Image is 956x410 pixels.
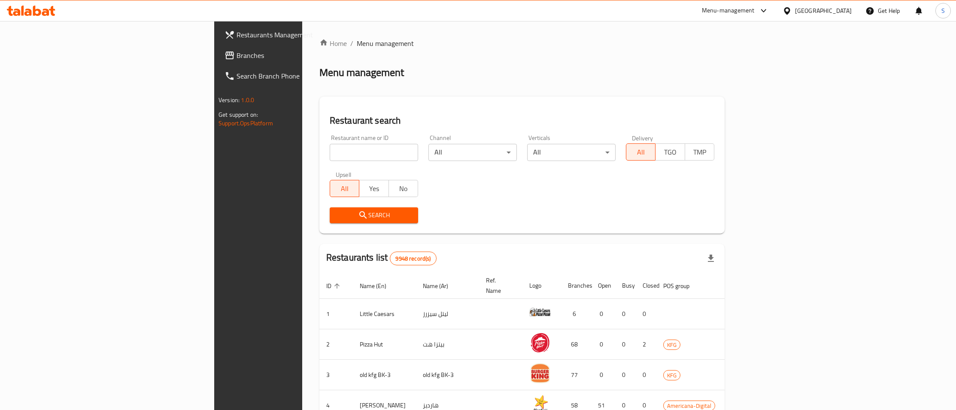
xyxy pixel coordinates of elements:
div: All [428,144,517,161]
span: S [941,6,945,15]
td: 77 [561,360,591,390]
td: 0 [615,360,636,390]
td: 0 [615,329,636,360]
input: Search for restaurant name or ID.. [330,144,418,161]
td: 2 [636,329,656,360]
td: ليتل سيزرز [416,299,479,329]
label: Delivery [632,135,653,141]
span: All [630,146,652,158]
span: All [334,182,356,195]
th: Busy [615,273,636,299]
button: All [330,180,359,197]
th: Open [591,273,615,299]
img: old kfg BK-3 [529,362,551,384]
button: Yes [359,180,388,197]
span: POS group [663,281,701,291]
th: Logo [522,273,561,299]
td: 0 [591,299,615,329]
h2: Menu management [319,66,404,79]
span: Name (Ar) [423,281,459,291]
th: Closed [636,273,656,299]
img: Little Caesars [529,301,551,323]
div: Total records count [390,252,436,265]
span: KFG [664,340,680,350]
span: Branches [237,50,367,61]
nav: breadcrumb [319,38,725,49]
button: TMP [685,143,714,161]
td: 0 [615,299,636,329]
span: Search [337,210,411,221]
td: old kfg BK-3 [353,360,416,390]
a: Support.OpsPlatform [219,118,273,129]
span: Restaurants Management [237,30,367,40]
span: Menu management [357,38,414,49]
div: Menu-management [702,6,755,16]
td: 0 [591,360,615,390]
td: Pizza Hut [353,329,416,360]
td: 0 [591,329,615,360]
div: [GEOGRAPHIC_DATA] [795,6,852,15]
div: Export file [701,248,721,269]
div: All [527,144,616,161]
span: Version: [219,94,240,106]
td: 0 [636,360,656,390]
a: Restaurants Management [218,24,374,45]
span: TGO [659,146,681,158]
td: 0 [636,299,656,329]
button: No [388,180,418,197]
img: Pizza Hut [529,332,551,353]
button: Search [330,207,418,223]
button: All [626,143,656,161]
span: Search Branch Phone [237,71,367,81]
span: Name (En) [360,281,398,291]
h2: Restaurants list [326,251,437,265]
td: Little Caesars [353,299,416,329]
td: 68 [561,329,591,360]
label: Upsell [336,171,352,177]
span: Get support on: [219,109,258,120]
span: 1.0.0 [241,94,254,106]
h2: Restaurant search [330,114,714,127]
span: ID [326,281,343,291]
span: 9948 record(s) [390,255,436,263]
a: Search Branch Phone [218,66,374,86]
span: No [392,182,415,195]
span: KFG [664,371,680,380]
td: بيتزا هت [416,329,479,360]
span: Yes [363,182,385,195]
td: old kfg BK-3 [416,360,479,390]
th: Branches [561,273,591,299]
span: Ref. Name [486,275,512,296]
button: TGO [655,143,685,161]
td: 6 [561,299,591,329]
a: Branches [218,45,374,66]
span: TMP [689,146,711,158]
